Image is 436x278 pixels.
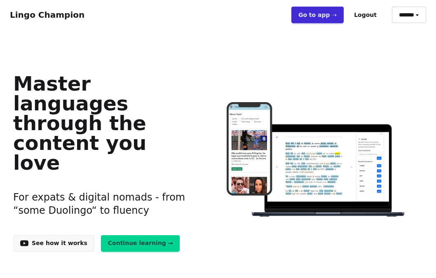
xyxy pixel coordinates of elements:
a: See how it works [13,235,94,252]
h1: Master languages through the content you love [13,74,197,173]
button: Logout [347,7,384,23]
a: Go to app ➝ [291,7,344,23]
a: Continue learning → [101,235,180,252]
h3: For expats & digital nomads - from “some Duolingo“ to fluency [13,181,197,227]
a: Lingo Champion [10,10,84,20]
img: Learn languages online [210,102,423,218]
